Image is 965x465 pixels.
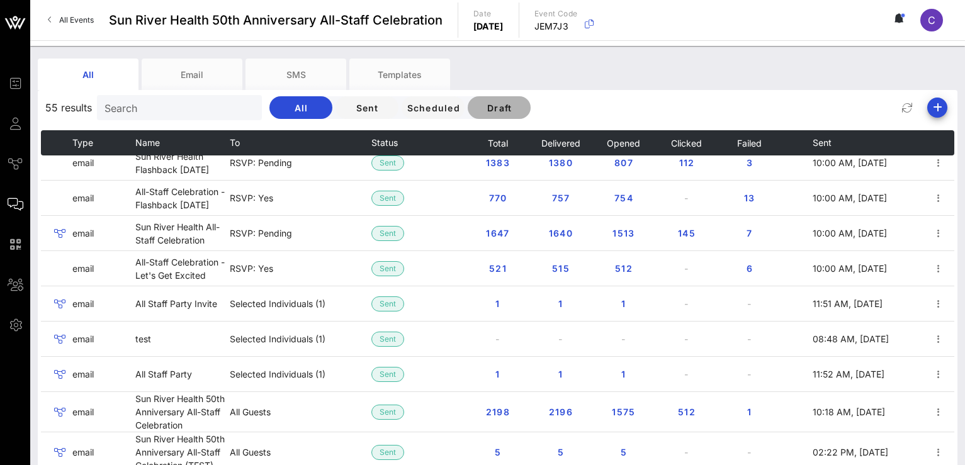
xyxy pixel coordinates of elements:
[541,138,580,148] span: Delivered
[538,152,583,174] button: 1380
[371,137,398,148] span: Status
[473,8,504,20] p: Date
[72,130,135,155] th: Type
[813,369,884,379] span: 11:52 AM, [DATE]
[540,363,580,386] button: 1
[550,298,570,309] span: 1
[402,96,465,119] button: Scheduled
[135,181,230,216] td: All-Staff Celebration - Flashback [DATE]
[59,15,94,25] span: All Events
[230,322,371,357] td: Selected Individuals (1)
[613,263,633,274] span: 512
[813,228,887,238] span: 10:00 AM, [DATE]
[230,137,240,148] span: To
[142,59,242,90] div: Email
[135,137,160,148] span: Name
[736,138,762,148] span: Failed
[550,193,570,203] span: 757
[72,251,135,286] td: email
[380,405,396,419] span: Sent
[135,216,230,251] td: Sun River Health All-Staff Celebration
[729,187,769,210] button: 13
[548,228,573,238] span: 1640
[72,216,135,251] td: email
[666,222,706,245] button: 145
[603,152,643,174] button: 807
[920,9,943,31] div: C
[606,138,640,148] span: Opened
[813,130,891,155] th: Sent
[135,145,230,181] td: Sun River Health Flashback [DATE]
[245,59,346,90] div: SMS
[550,447,570,457] span: 5
[676,228,696,238] span: 145
[548,406,573,417] span: 2196
[534,8,578,20] p: Event Code
[548,157,573,168] span: 1380
[729,222,769,245] button: 7
[729,257,769,280] button: 6
[813,447,888,457] span: 02:22 PM, [DATE]
[135,392,230,432] td: Sun River Health 50th Anniversary All-Staff Celebration
[603,187,643,210] button: 754
[813,406,885,417] span: 10:18 AM, [DATE]
[813,193,887,203] span: 10:00 AM, [DATE]
[40,10,101,30] a: All Events
[380,367,396,381] span: Sent
[475,152,520,174] button: 1383
[72,145,135,181] td: email
[613,193,633,203] span: 754
[475,222,519,245] button: 1647
[603,363,643,386] button: 1
[485,157,510,168] span: 1383
[72,322,135,357] td: email
[72,137,93,148] span: Type
[739,406,759,417] span: 1
[613,157,633,168] span: 807
[487,447,507,457] span: 5
[601,401,645,423] button: 1575
[613,369,633,379] span: 1
[380,332,396,346] span: Sent
[739,263,759,274] span: 6
[135,130,230,155] th: Name
[380,227,396,240] span: Sent
[666,152,706,174] button: 112
[380,445,396,459] span: Sent
[135,251,230,286] td: All-Staff Celebration - Let's Get Excited
[485,228,509,238] span: 1647
[739,157,759,168] span: 3
[380,262,396,276] span: Sent
[540,441,580,464] button: 5
[477,257,517,280] button: 521
[135,357,230,392] td: All Staff Party
[349,59,450,90] div: Templates
[487,193,507,203] span: 770
[406,103,460,113] span: Scheduled
[485,406,510,417] span: 2198
[109,11,443,30] span: Sun River Health 50th Anniversary All-Staff Celebration
[541,130,580,155] button: Delivered
[603,293,643,315] button: 1
[466,130,529,155] th: Total
[477,363,517,386] button: 1
[487,298,507,309] span: 1
[38,59,138,90] div: All
[371,130,434,155] th: Status
[676,406,696,417] span: 512
[736,130,762,155] button: Failed
[538,222,583,245] button: 1640
[477,441,517,464] button: 5
[468,96,531,119] button: Draft
[813,157,887,168] span: 10:00 AM, [DATE]
[813,263,887,274] span: 10:00 AM, [DATE]
[813,137,832,148] span: Sent
[380,156,396,170] span: Sent
[676,157,696,168] span: 112
[666,401,706,423] button: 512
[813,298,883,309] span: 11:51 AM, [DATE]
[336,96,398,119] button: Sent
[928,14,935,26] span: C
[473,20,504,33] p: [DATE]
[655,130,718,155] th: Clicked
